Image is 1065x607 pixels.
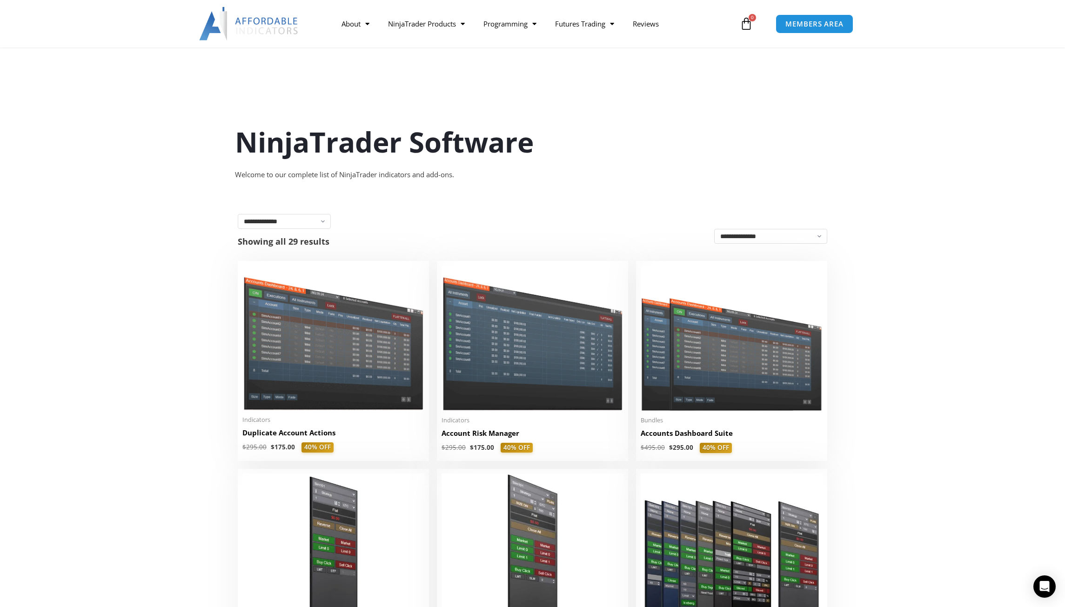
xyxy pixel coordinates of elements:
[379,13,474,34] a: NinjaTrader Products
[641,416,823,424] span: Bundles
[235,168,831,181] div: Welcome to our complete list of NinjaTrader indicators and add-ons.
[785,20,844,27] span: MEMBERS AREA
[242,428,424,442] a: Duplicate Account Actions
[623,13,668,34] a: Reviews
[669,443,693,452] bdi: 295.00
[501,443,533,453] span: 40% OFF
[238,237,329,246] p: Showing all 29 results
[669,443,673,452] span: $
[442,266,623,410] img: Account Risk Manager
[332,13,737,34] nav: Menu
[641,428,823,438] h2: Accounts Dashboard Suite
[641,443,644,452] span: $
[749,14,756,21] span: 0
[1033,575,1056,598] div: Open Intercom Messenger
[442,428,623,443] a: Account Risk Manager
[332,13,379,34] a: About
[641,443,665,452] bdi: 495.00
[199,7,299,40] img: LogoAI | Affordable Indicators – NinjaTrader
[271,443,275,451] span: $
[242,443,246,451] span: $
[546,13,623,34] a: Futures Trading
[242,443,267,451] bdi: 295.00
[470,443,494,452] bdi: 175.00
[474,13,546,34] a: Programming
[242,428,424,438] h2: Duplicate Account Actions
[776,14,853,33] a: MEMBERS AREA
[442,443,466,452] bdi: 295.00
[242,416,424,424] span: Indicators
[641,266,823,411] img: Accounts Dashboard Suite
[442,428,623,438] h2: Account Risk Manager
[442,416,623,424] span: Indicators
[714,229,827,244] select: Shop order
[442,443,445,452] span: $
[641,428,823,443] a: Accounts Dashboard Suite
[470,443,474,452] span: $
[235,122,831,161] h1: NinjaTrader Software
[700,443,732,453] span: 40% OFF
[242,266,424,410] img: Duplicate Account Actions
[726,10,767,37] a: 0
[271,443,295,451] bdi: 175.00
[301,442,334,453] span: 40% OFF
